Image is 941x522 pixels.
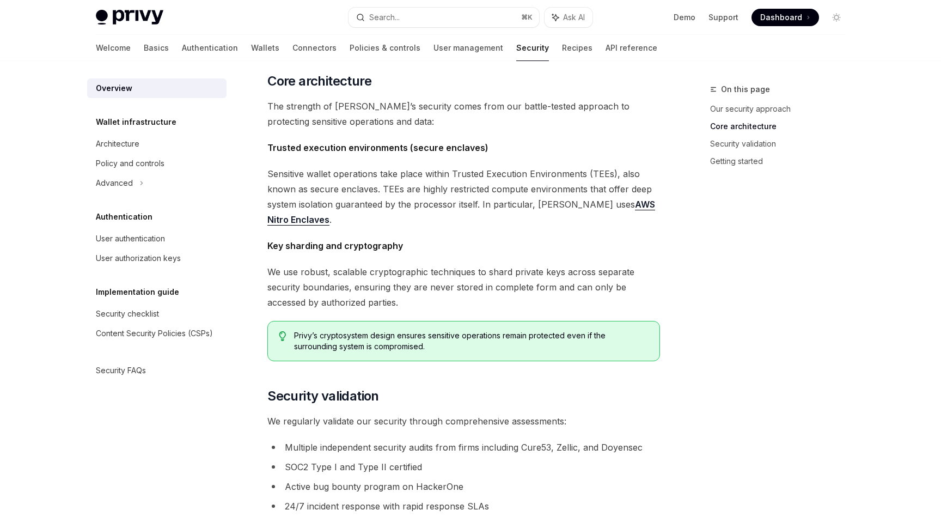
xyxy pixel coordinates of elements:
a: Core architecture [710,118,854,135]
a: Wallets [251,35,279,61]
div: Advanced [96,177,133,190]
span: Ask AI [563,12,585,23]
a: Policy and controls [87,154,227,173]
a: Security FAQs [87,361,227,380]
a: Security [516,35,549,61]
span: Privy’s cryptosystem design ensures sensitive operations remain protected even if the surrounding... [294,330,649,352]
button: Toggle dark mode [828,9,845,26]
div: Architecture [96,137,139,150]
a: Authentication [182,35,238,61]
span: Security validation [267,387,379,405]
div: Security FAQs [96,364,146,377]
svg: Tip [279,331,286,341]
h5: Implementation guide [96,286,179,299]
span: On this page [721,83,770,96]
a: Policies & controls [350,35,420,61]
a: Welcome [96,35,131,61]
a: Overview [87,78,227,98]
a: Recipes [562,35,592,61]
a: Security checklist [87,304,227,324]
div: Policy and controls [96,157,164,170]
a: API reference [606,35,657,61]
button: Search...⌘K [349,8,539,27]
h5: Authentication [96,210,152,223]
li: SOC2 Type I and Type II certified [267,459,660,475]
a: Connectors [292,35,337,61]
span: The strength of [PERSON_NAME]’s security comes from our battle-tested approach to protecting sens... [267,99,660,129]
li: Multiple independent security audits from firms including Cure53, Zellic, and Doyensec [267,440,660,455]
div: User authentication [96,232,165,245]
strong: Trusted execution environments (secure enclaves) [267,142,488,153]
img: light logo [96,10,163,25]
h5: Wallet infrastructure [96,116,176,129]
a: Content Security Policies (CSPs) [87,324,227,343]
span: Sensitive wallet operations take place within Trusted Execution Environments (TEEs), also known a... [267,166,660,227]
div: Search... [369,11,400,24]
a: Demo [674,12,695,23]
span: Dashboard [760,12,802,23]
div: Content Security Policies (CSPs) [96,327,213,340]
a: Security validation [710,135,854,153]
a: Dashboard [751,9,819,26]
div: Security checklist [96,307,159,320]
span: Core architecture [267,72,371,90]
div: Overview [96,82,132,95]
a: Basics [144,35,169,61]
a: User authentication [87,229,227,248]
span: We regularly validate our security through comprehensive assessments: [267,414,660,429]
a: User authorization keys [87,248,227,268]
a: Getting started [710,153,854,170]
strong: Key sharding and cryptography [267,240,403,251]
span: ⌘ K [521,13,533,22]
div: User authorization keys [96,252,181,265]
li: 24/7 incident response with rapid response SLAs [267,499,660,514]
span: We use robust, scalable cryptographic techniques to shard private keys across separate security b... [267,264,660,310]
a: User management [433,35,503,61]
button: Ask AI [545,8,592,27]
a: Our security approach [710,100,854,118]
li: Active bug bounty program on HackerOne [267,479,660,494]
a: Support [708,12,738,23]
a: Architecture [87,134,227,154]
